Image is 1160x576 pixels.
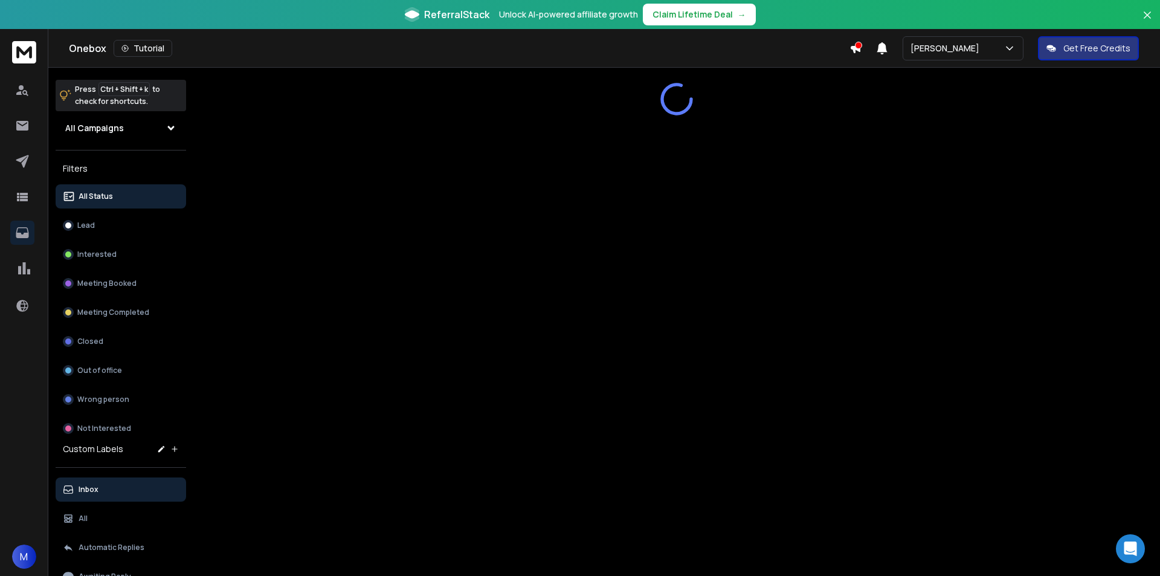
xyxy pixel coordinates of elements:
[1139,7,1155,36] button: Close banner
[77,337,103,346] p: Closed
[499,8,638,21] p: Unlock AI-powered affiliate growth
[77,366,122,375] p: Out of office
[63,443,123,455] h3: Custom Labels
[12,545,36,569] button: M
[56,116,186,140] button: All Campaigns
[643,4,756,25] button: Claim Lifetime Deal→
[56,416,186,441] button: Not Interested
[1038,36,1139,60] button: Get Free Credits
[56,358,186,383] button: Out of office
[79,514,88,523] p: All
[424,7,489,22] span: ReferralStack
[56,387,186,412] button: Wrong person
[79,485,98,494] p: Inbox
[1116,534,1145,563] div: Open Intercom Messenger
[77,424,131,433] p: Not Interested
[1063,42,1130,54] p: Get Free Credits
[98,82,150,96] span: Ctrl + Shift + k
[56,271,186,296] button: Meeting Booked
[77,308,149,317] p: Meeting Completed
[79,192,113,201] p: All Status
[910,42,984,54] p: [PERSON_NAME]
[56,160,186,177] h3: Filters
[114,40,172,57] button: Tutorial
[56,477,186,502] button: Inbox
[75,83,160,108] p: Press to check for shortcuts.
[56,329,186,354] button: Closed
[77,250,117,259] p: Interested
[77,221,95,230] p: Lead
[56,300,186,325] button: Meeting Completed
[69,40,849,57] div: Onebox
[56,506,186,531] button: All
[56,213,186,238] button: Lead
[77,395,129,404] p: Wrong person
[77,279,137,288] p: Meeting Booked
[56,184,186,209] button: All Status
[56,242,186,267] button: Interested
[65,122,124,134] h1: All Campaigns
[738,8,746,21] span: →
[79,543,144,552] p: Automatic Replies
[56,536,186,560] button: Automatic Replies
